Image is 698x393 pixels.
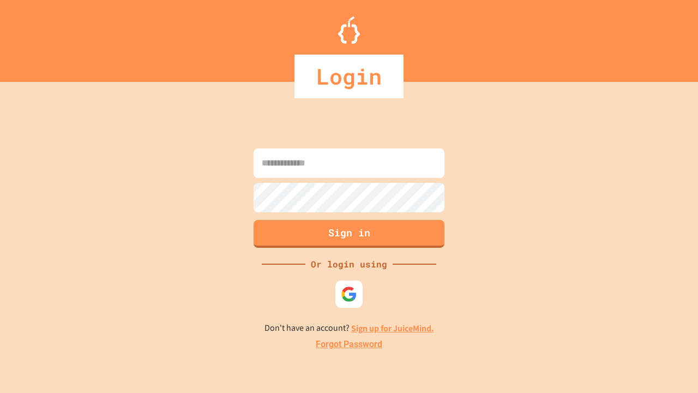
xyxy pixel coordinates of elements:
[316,338,382,351] a: Forgot Password
[294,55,404,98] div: Login
[351,323,434,334] a: Sign up for JuiceMind.
[254,220,444,248] button: Sign in
[338,16,360,44] img: Logo.svg
[341,286,357,302] img: google-icon.svg
[652,349,687,382] iframe: chat widget
[264,321,434,335] p: Don't have an account?
[305,258,393,271] div: Or login using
